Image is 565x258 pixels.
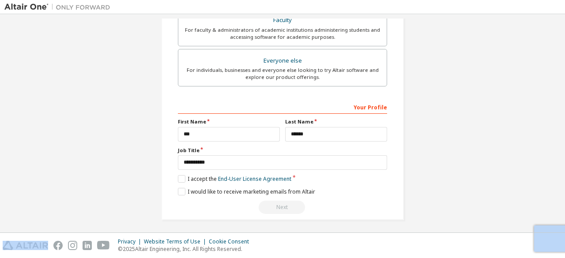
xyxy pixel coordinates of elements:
[83,241,92,250] img: linkedin.svg
[184,26,381,41] div: For faculty & administrators of academic institutions administering students and accessing softwa...
[184,67,381,81] div: For individuals, businesses and everyone else looking to try Altair software and explore our prod...
[118,245,254,253] p: © 2025 Altair Engineering, Inc. All Rights Reserved.
[178,100,387,114] div: Your Profile
[285,118,387,125] label: Last Name
[184,55,381,67] div: Everyone else
[68,241,77,250] img: instagram.svg
[209,238,254,245] div: Cookie Consent
[178,118,280,125] label: First Name
[144,238,209,245] div: Website Terms of Use
[184,14,381,26] div: Faculty
[97,241,110,250] img: youtube.svg
[218,175,291,183] a: End-User License Agreement
[178,175,291,183] label: I accept the
[178,188,315,195] label: I would like to receive marketing emails from Altair
[3,241,48,250] img: altair_logo.svg
[178,201,387,214] div: Fix issues to continue
[118,238,144,245] div: Privacy
[178,147,387,154] label: Job Title
[4,3,115,11] img: Altair One
[53,241,63,250] img: facebook.svg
